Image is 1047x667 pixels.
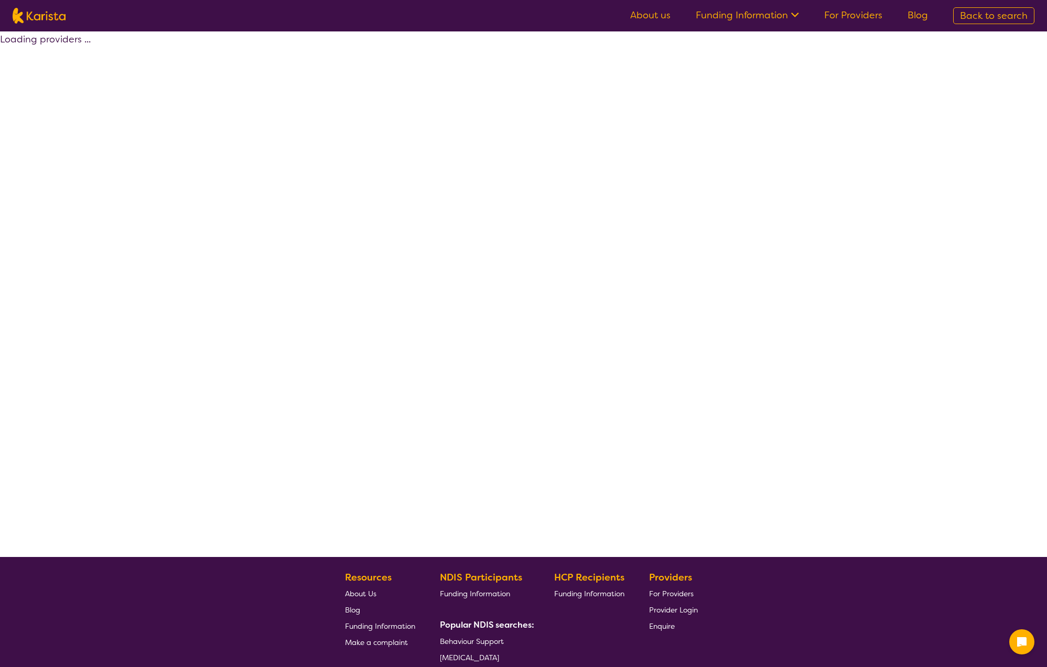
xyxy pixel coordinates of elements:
a: For Providers [649,585,698,602]
b: Popular NDIS searches: [440,619,534,630]
a: [MEDICAL_DATA] [440,649,530,665]
a: Blog [345,602,415,618]
span: Blog [345,605,360,615]
span: Back to search [960,9,1028,22]
a: Enquire [649,618,698,634]
a: About us [630,9,671,21]
span: Funding Information [554,589,624,598]
b: Providers [649,571,692,584]
a: Behaviour Support [440,633,530,649]
span: Enquire [649,621,675,631]
a: Funding Information [440,585,530,602]
span: Behaviour Support [440,637,504,646]
a: Funding Information [345,618,415,634]
a: Back to search [953,7,1034,24]
a: Blog [908,9,928,21]
a: Funding Information [554,585,624,602]
img: Karista logo [13,8,66,24]
span: [MEDICAL_DATA] [440,653,499,662]
a: For Providers [824,9,882,21]
span: For Providers [649,589,694,598]
a: Funding Information [696,9,799,21]
span: Funding Information [440,589,510,598]
a: About Us [345,585,415,602]
a: Provider Login [649,602,698,618]
span: Provider Login [649,605,698,615]
a: Make a complaint [345,634,415,650]
b: Resources [345,571,392,584]
span: Funding Information [345,621,415,631]
span: About Us [345,589,376,598]
b: NDIS Participants [440,571,522,584]
span: Make a complaint [345,638,408,647]
b: HCP Recipients [554,571,624,584]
